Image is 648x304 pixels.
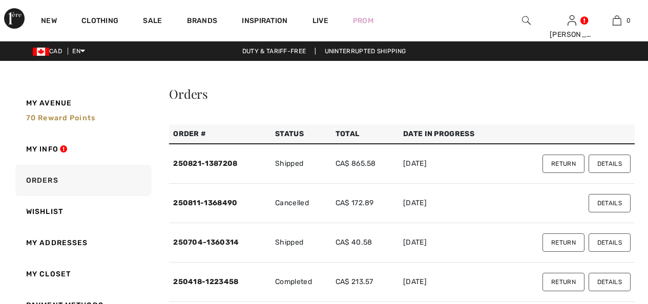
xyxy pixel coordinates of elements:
a: My Closet [13,258,152,290]
td: [DATE] [399,223,506,263]
a: 0 [595,14,639,27]
span: CAD [33,48,66,55]
th: Date in Progress [399,124,506,144]
td: Completed [271,263,331,302]
th: Order # [169,124,271,144]
td: CA$ 172.89 [331,184,399,223]
iframe: Opens a widget where you can chat to one of our agents [583,273,638,299]
td: CA$ 40.58 [331,223,399,263]
a: 250704-1360314 [173,238,239,247]
a: New [41,16,57,27]
span: My Avenue [26,98,72,108]
span: 70 Reward points [26,114,95,122]
td: CA$ 213.57 [331,263,399,302]
img: Canadian Dollar [33,48,49,56]
a: Clothing [81,16,118,27]
td: [DATE] [399,263,506,302]
a: Wishlist [13,196,152,227]
button: Details [589,273,631,291]
button: Return [542,155,584,173]
img: My Bag [613,14,621,27]
img: search the website [522,14,531,27]
a: Live [312,15,328,26]
a: My Info [13,134,152,165]
span: EN [72,48,85,55]
button: Details [589,155,631,173]
a: 250418-1223458 [173,277,238,286]
button: Return [542,233,584,252]
th: Total [331,124,399,144]
span: Inspiration [242,16,287,27]
img: My Info [568,14,576,27]
div: [PERSON_NAME] [550,29,594,40]
button: Return [542,273,584,291]
a: Brands [187,16,218,27]
a: 250811-1368490 [173,199,237,207]
div: Orders [169,88,635,100]
td: [DATE] [399,144,506,184]
td: Cancelled [271,184,331,223]
a: Sale [143,16,162,27]
td: CA$ 865.58 [331,144,399,184]
th: Status [271,124,331,144]
button: Details [589,233,631,252]
td: Shipped [271,144,331,184]
span: 0 [626,16,631,25]
td: [DATE] [399,184,506,223]
a: My Addresses [13,227,152,258]
a: 250821-1387208 [173,159,237,168]
button: Details [589,194,631,212]
a: Prom [353,15,373,26]
td: Shipped [271,223,331,263]
img: 1ère Avenue [4,8,25,29]
a: Orders [13,165,152,196]
a: Sign In [568,15,576,25]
